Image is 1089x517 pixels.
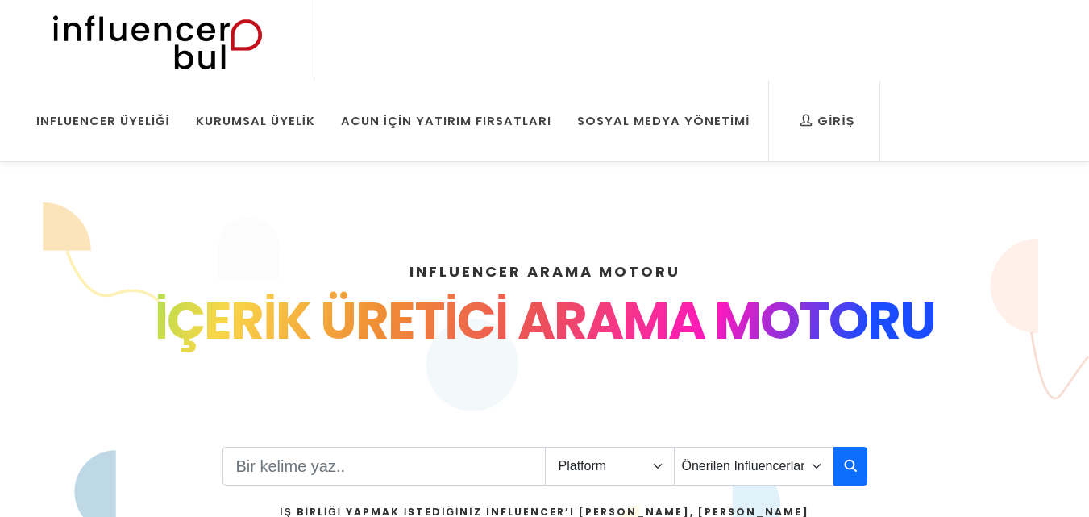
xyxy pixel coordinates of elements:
[24,81,182,161] a: Influencer Üyeliği
[341,112,551,130] div: Acun İçin Yatırım Fırsatları
[95,282,995,360] div: İÇERİK ÜRETİCİ ARAMA MOTORU
[222,447,546,486] input: Search
[788,81,867,161] a: Giriş
[184,81,327,161] a: Kurumsal Üyelik
[800,112,854,130] div: Giriş
[36,112,170,130] div: Influencer Üyeliği
[577,112,750,130] div: Sosyal Medya Yönetimi
[329,81,563,161] a: Acun İçin Yatırım Fırsatları
[95,261,995,282] h4: INFLUENCER ARAMA MOTORU
[565,81,762,161] a: Sosyal Medya Yönetimi
[196,112,315,130] div: Kurumsal Üyelik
